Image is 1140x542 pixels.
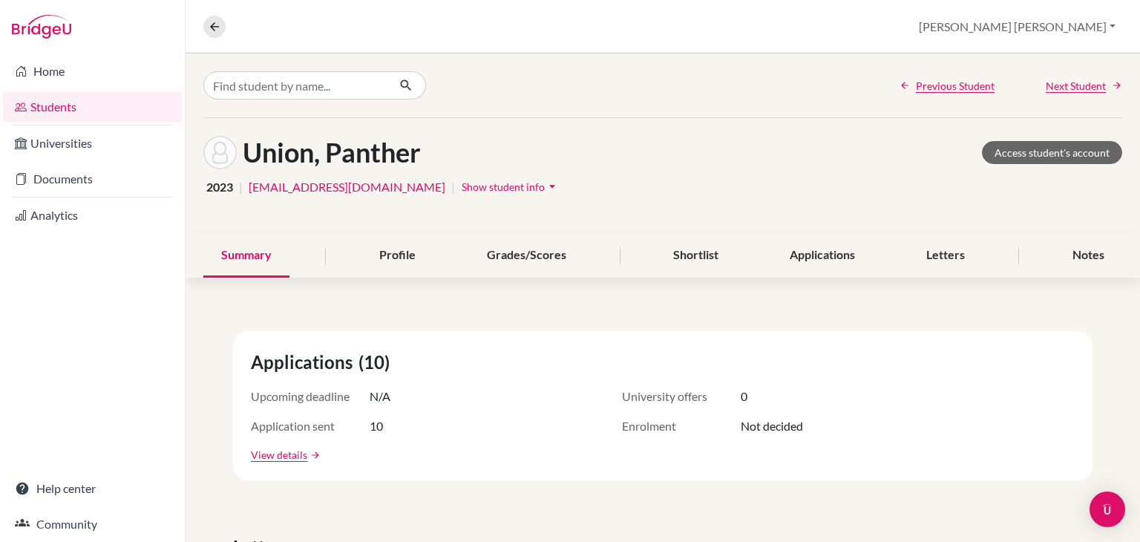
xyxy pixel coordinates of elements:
div: Profile [361,234,433,278]
a: arrow_forward [307,450,321,460]
span: Show student info [462,180,545,193]
a: Access student's account [982,141,1122,164]
button: [PERSON_NAME] [PERSON_NAME] [912,13,1122,41]
div: Letters [908,234,983,278]
a: Analytics [3,200,182,230]
a: Universities [3,128,182,158]
div: Summary [203,234,289,278]
span: University offers [622,388,741,405]
span: (10) [358,349,396,376]
h1: Union, Panther [243,137,421,169]
span: N/A [370,388,390,405]
a: Next Student [1046,78,1122,94]
i: arrow_drop_down [545,179,560,194]
a: Home [3,56,182,86]
span: Previous Student [916,78,995,94]
img: Bridge-U [12,15,71,39]
a: Documents [3,164,182,194]
span: | [451,178,455,196]
a: Help center [3,474,182,503]
span: 2023 [206,178,233,196]
a: View details [251,447,307,463]
a: [EMAIL_ADDRESS][DOMAIN_NAME] [249,178,445,196]
a: Previous Student [900,78,995,94]
div: Open Intercom Messenger [1090,492,1125,527]
span: Applications [251,349,358,376]
span: | [239,178,243,196]
div: Grades/Scores [469,234,584,278]
span: 10 [370,417,383,435]
input: Find student by name... [203,71,387,99]
img: Panther Union's avatar [203,136,237,169]
a: Students [3,92,182,122]
span: Enrolment [622,417,741,435]
span: Not decided [741,417,803,435]
span: 0 [741,388,747,405]
div: Notes [1055,234,1122,278]
a: Community [3,509,182,539]
span: Application sent [251,417,370,435]
div: Shortlist [655,234,736,278]
span: Upcoming deadline [251,388,370,405]
button: Show student infoarrow_drop_down [461,175,560,198]
span: Next Student [1046,78,1106,94]
div: Applications [772,234,873,278]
